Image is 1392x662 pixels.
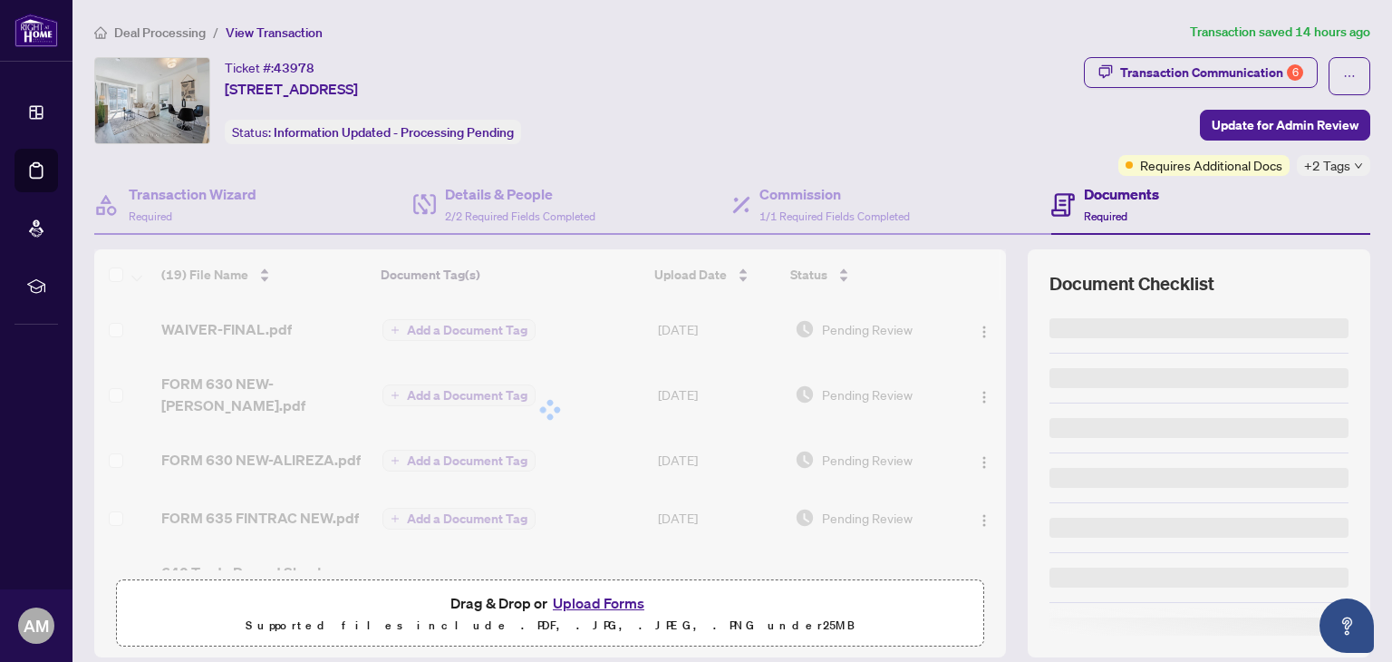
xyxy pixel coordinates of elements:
[24,613,49,638] span: AM
[1084,209,1127,223] span: Required
[1190,22,1370,43] article: Transaction saved 14 hours ago
[1343,70,1356,83] span: ellipsis
[1084,183,1159,205] h4: Documents
[1084,57,1318,88] button: Transaction Communication6
[759,183,910,205] h4: Commission
[450,591,650,615] span: Drag & Drop or
[274,60,314,76] span: 43978
[759,209,910,223] span: 1/1 Required Fields Completed
[213,22,218,43] li: /
[226,24,323,41] span: View Transaction
[274,124,514,141] span: Information Updated - Processing Pending
[1354,161,1363,170] span: down
[129,183,256,205] h4: Transaction Wizard
[1200,110,1370,141] button: Update for Admin Review
[128,615,972,637] p: Supported files include .PDF, .JPG, .JPEG, .PNG under 25 MB
[225,57,314,78] div: Ticket #:
[94,26,107,39] span: home
[445,183,595,205] h4: Details & People
[1049,271,1214,297] span: Document Checklist
[1140,155,1282,175] span: Requires Additional Docs
[445,209,595,223] span: 2/2 Required Fields Completed
[95,58,209,143] img: IMG-C12146554_1.jpg
[1212,111,1358,140] span: Update for Admin Review
[547,591,650,615] button: Upload Forms
[1120,58,1303,87] div: Transaction Communication
[1319,599,1374,653] button: Open asap
[117,580,983,647] span: Drag & Drop orUpload FormsSupported files include .PDF, .JPG, .JPEG, .PNG under25MB
[14,14,58,47] img: logo
[1304,155,1350,176] span: +2 Tags
[225,78,358,100] span: [STREET_ADDRESS]
[114,24,206,41] span: Deal Processing
[225,120,521,144] div: Status:
[1287,64,1303,81] div: 6
[129,209,172,223] span: Required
